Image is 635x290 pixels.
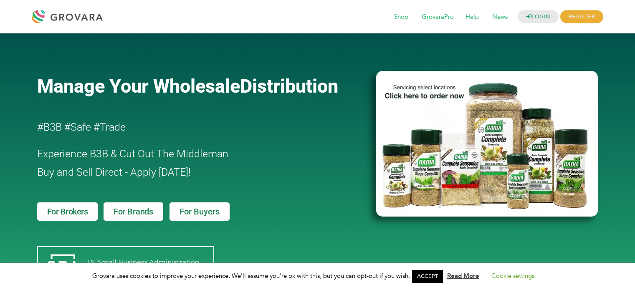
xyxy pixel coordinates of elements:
a: Manage Your WholesaleDistribution [37,75,363,97]
a: Help [460,13,485,22]
a: Read More [447,272,479,280]
span: News [486,9,514,25]
span: Manage Your Wholesale [37,75,240,97]
span: REGISTER [560,10,603,23]
a: For Brands [104,202,163,221]
a: LOGIN [518,10,559,23]
span: Shop [388,9,414,25]
span: Buy and Sell Direct - Apply [DATE]! [37,166,191,178]
span: Experience B3B & Cut Out The Middleman [37,148,228,160]
a: For Buyers [170,202,230,221]
a: Shop [388,13,414,22]
h2: #B3B #Safe #Trade [37,118,329,136]
a: For Brokers [37,202,98,221]
span: Help [460,9,485,25]
span: For Buyers [180,207,220,216]
span: For Brokers [47,207,88,216]
span: For Brands [114,207,153,216]
span: Grovara uses cookies to improve your experience. We'll assume you're ok with this, but you can op... [92,272,543,280]
span: Distribution [240,75,338,97]
a: News [486,13,514,22]
a: ACCEPT [412,270,443,283]
a: Cookie settings [491,272,534,280]
a: GrovaraPro [416,13,460,22]
span: GrovaraPro [416,9,460,25]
